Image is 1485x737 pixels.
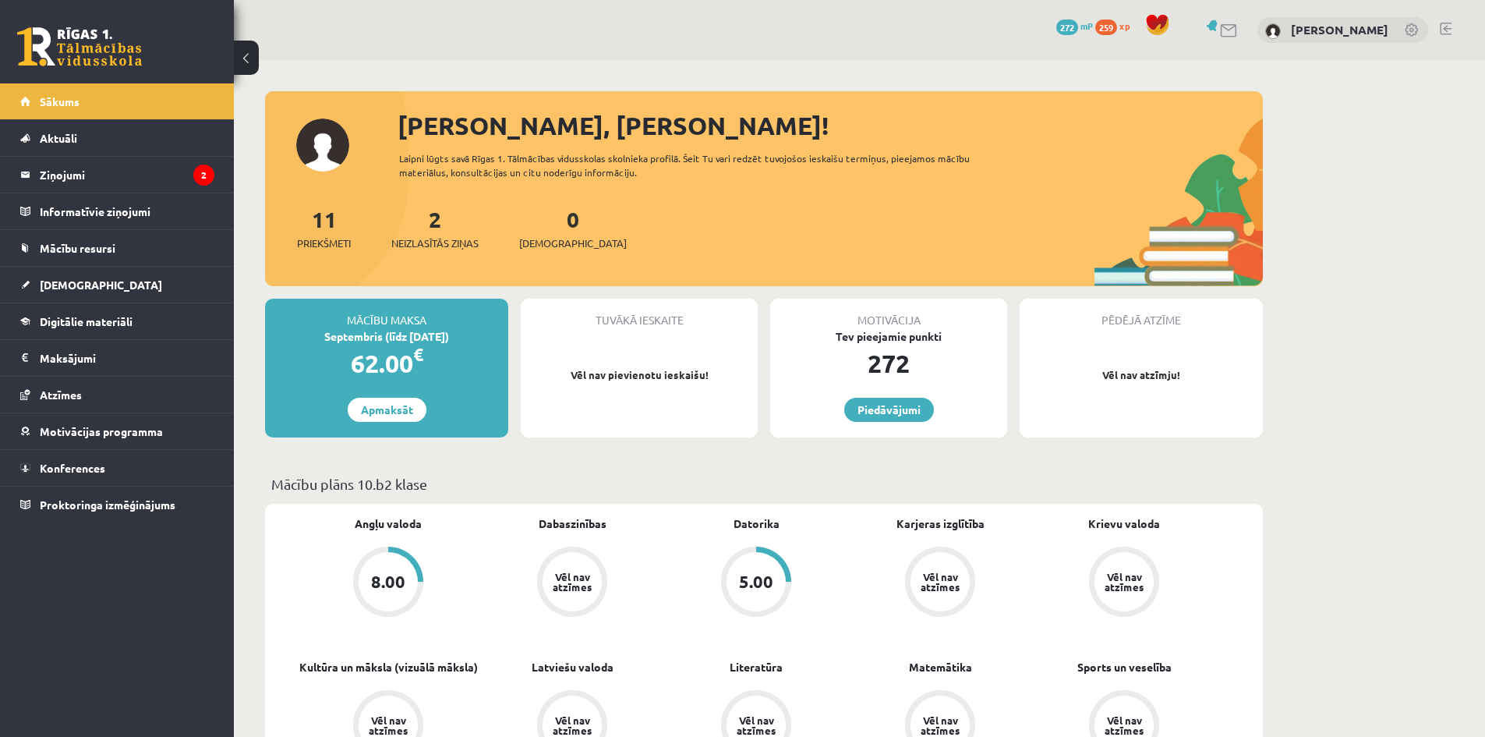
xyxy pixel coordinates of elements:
[20,157,214,193] a: Ziņojumi2
[17,27,142,66] a: Rīgas 1. Tālmācības vidusskola
[734,516,780,532] a: Datorika
[918,572,962,592] div: Vēl nav atzīmes
[40,388,82,402] span: Atzīmes
[519,205,627,251] a: 0[DEMOGRAPHIC_DATA]
[770,328,1007,345] div: Tev pieejamie punkti
[1032,547,1216,620] a: Vēl nav atzīmes
[532,659,613,675] a: Latviešu valoda
[529,367,750,383] p: Vēl nav pievienotu ieskaišu!
[909,659,972,675] a: Matemātika
[40,241,115,255] span: Mācību resursi
[20,83,214,119] a: Sākums
[848,547,1032,620] a: Vēl nav atzīmes
[271,473,1257,494] p: Mācību plāns 10.b2 klase
[1102,572,1146,592] div: Vēl nav atzīmes
[1291,22,1388,37] a: [PERSON_NAME]
[193,165,214,186] i: 2
[299,659,478,675] a: Kultūra un māksla (vizuālā māksla)
[1088,516,1160,532] a: Krievu valoda
[734,715,778,735] div: Vēl nav atzīmes
[40,424,163,438] span: Motivācijas programma
[265,299,508,328] div: Mācību maksa
[40,94,80,108] span: Sākums
[1077,659,1172,675] a: Sports un veselība
[40,193,214,229] legend: Informatīvie ziņojumi
[1095,19,1137,32] a: 259 xp
[664,547,848,620] a: 5.00
[1080,19,1093,32] span: mP
[539,516,606,532] a: Dabaszinības
[20,230,214,266] a: Mācību resursi
[20,487,214,523] a: Proktoringa izmēģinājums
[918,715,962,735] div: Vēl nav atzīmes
[519,236,627,251] span: [DEMOGRAPHIC_DATA]
[20,303,214,339] a: Digitālie materiāli
[40,157,214,193] legend: Ziņojumi
[40,278,162,292] span: [DEMOGRAPHIC_DATA]
[399,151,998,179] div: Laipni lūgts savā Rīgas 1. Tālmācības vidusskolas skolnieka profilā. Šeit Tu vari redzēt tuvojošo...
[739,573,773,590] div: 5.00
[20,120,214,156] a: Aktuāli
[770,345,1007,382] div: 272
[1119,19,1130,32] span: xp
[20,413,214,449] a: Motivācijas programma
[480,547,664,620] a: Vēl nav atzīmes
[40,131,77,145] span: Aktuāli
[297,205,351,251] a: 11Priekšmeti
[40,340,214,376] legend: Maksājumi
[1027,367,1255,383] p: Vēl nav atzīmju!
[40,314,133,328] span: Digitālie materiāli
[391,205,479,251] a: 2Neizlasītās ziņas
[366,715,410,735] div: Vēl nav atzīmes
[1095,19,1117,35] span: 259
[844,398,934,422] a: Piedāvājumi
[20,450,214,486] a: Konferences
[355,516,422,532] a: Angļu valoda
[40,461,105,475] span: Konferences
[40,498,175,512] span: Proktoringa izmēģinājums
[730,659,783,675] a: Literatūra
[550,715,594,735] div: Vēl nav atzīmes
[896,516,985,532] a: Karjeras izglītība
[1056,19,1093,32] a: 272 mP
[20,267,214,303] a: [DEMOGRAPHIC_DATA]
[371,573,405,590] div: 8.00
[413,343,423,366] span: €
[20,377,214,413] a: Atzīmes
[391,236,479,251] span: Neizlasītās ziņas
[1020,299,1263,328] div: Pēdējā atzīme
[1265,23,1281,39] img: Sandijs Lakstīgala
[297,236,351,251] span: Priekšmeti
[265,345,508,382] div: 62.00
[550,572,594,592] div: Vēl nav atzīmes
[265,328,508,345] div: Septembris (līdz [DATE])
[398,107,1263,144] div: [PERSON_NAME], [PERSON_NAME]!
[1102,715,1146,735] div: Vēl nav atzīmes
[1056,19,1078,35] span: 272
[770,299,1007,328] div: Motivācija
[20,193,214,229] a: Informatīvie ziņojumi
[521,299,758,328] div: Tuvākā ieskaite
[296,547,480,620] a: 8.00
[20,340,214,376] a: Maksājumi
[348,398,426,422] a: Apmaksāt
